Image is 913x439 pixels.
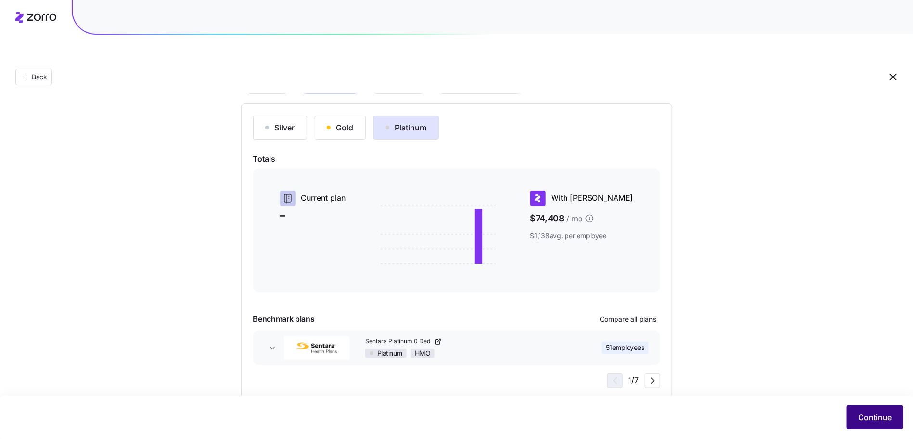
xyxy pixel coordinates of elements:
[606,343,644,352] span: 51 employees
[365,337,432,346] span: Sentara Platinum 0 Ded
[265,122,295,133] div: Silver
[280,210,346,220] span: –
[566,213,583,225] span: / mo
[415,349,431,358] span: HMO
[530,191,633,206] div: With [PERSON_NAME]
[600,314,656,324] span: Compare all plans
[315,116,366,140] button: Gold
[15,69,52,85] button: Back
[858,412,892,423] span: Continue
[284,336,350,360] img: Sentara Health Plans
[530,231,633,241] span: $1,138 avg. per employee
[607,373,660,388] div: 1 / 7
[373,116,439,140] button: Platinum
[253,116,307,140] button: Silver
[847,405,903,429] button: Continue
[530,210,633,228] span: $74,408
[253,153,660,165] span: Totals
[280,191,346,206] div: Current plan
[28,72,47,82] span: Back
[377,349,402,358] span: Platinum
[596,311,660,327] button: Compare all plans
[386,122,427,133] div: Platinum
[253,331,660,365] button: Sentara Health PlansSentara Platinum 0 DedPlatinumHMO51employees
[253,313,315,325] span: Benchmark plans
[365,337,573,346] a: Sentara Platinum 0 Ded
[327,122,354,133] div: Gold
